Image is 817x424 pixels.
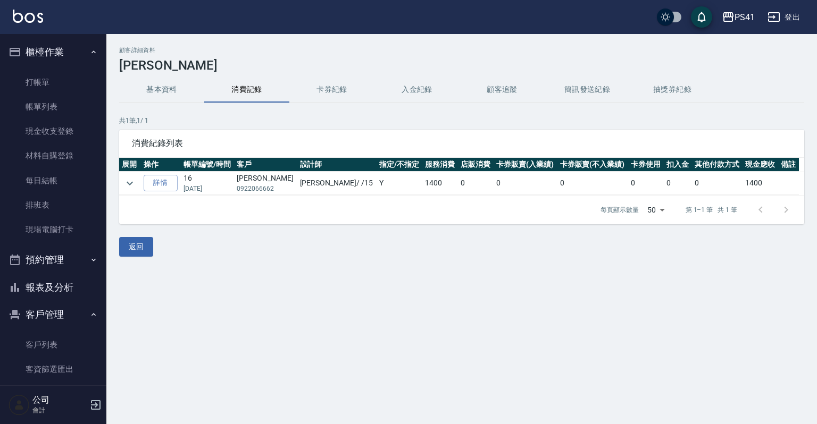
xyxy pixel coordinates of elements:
[458,158,494,172] th: 店販消費
[422,172,458,195] td: 1400
[119,47,804,54] h2: 顧客詳細資料
[4,95,102,119] a: 帳單列表
[545,77,630,103] button: 簡訊發送紀錄
[119,158,141,172] th: 展開
[628,158,664,172] th: 卡券使用
[4,38,102,66] button: 櫃檯作業
[4,168,102,193] a: 每日結帳
[234,158,297,172] th: 客戶
[377,172,422,195] td: Y
[494,158,557,172] th: 卡券販賣(入業績)
[664,172,692,195] td: 0
[181,158,234,172] th: 帳單編號/時間
[119,58,804,73] h3: [PERSON_NAME]
[144,175,178,191] a: 詳情
[184,184,231,193] p: [DATE]
[422,158,458,172] th: 服務消費
[718,6,759,28] button: PS41
[4,119,102,143] a: 現金收支登錄
[743,172,778,195] td: 1400
[234,172,297,195] td: [PERSON_NAME]
[686,205,737,215] p: 第 1–1 筆 共 1 筆
[557,158,629,172] th: 卡券販賣(不入業績)
[494,172,557,195] td: 0
[601,205,639,215] p: 每頁顯示數量
[377,158,422,172] th: 指定/不指定
[32,405,87,415] p: 會計
[4,357,102,381] a: 客資篩選匯出
[743,158,778,172] th: 現金應收
[763,7,804,27] button: 登出
[297,158,377,172] th: 設計師
[4,143,102,168] a: 材料自購登錄
[122,175,138,191] button: expand row
[181,172,234,195] td: 16
[119,116,804,125] p: 共 1 筆, 1 / 1
[691,6,712,28] button: save
[4,333,102,357] a: 客戶列表
[4,193,102,217] a: 排班表
[4,70,102,95] a: 打帳單
[692,172,743,195] td: 0
[630,77,715,103] button: 抽獎券紀錄
[557,172,629,195] td: 0
[4,274,102,301] button: 報表及分析
[32,395,87,405] h5: 公司
[297,172,377,195] td: [PERSON_NAME] / /15
[4,246,102,274] button: 預約管理
[628,172,664,195] td: 0
[735,11,755,24] div: PS41
[460,77,545,103] button: 顧客追蹤
[132,138,791,149] span: 消費紀錄列表
[237,184,294,193] p: 0922066662
[141,158,181,172] th: 操作
[204,77,289,103] button: 消費記錄
[119,77,204,103] button: 基本資料
[374,77,460,103] button: 入金紀錄
[119,237,153,257] button: 返回
[4,381,102,406] a: 卡券管理
[778,158,799,172] th: 備註
[643,196,669,224] div: 50
[4,301,102,328] button: 客戶管理
[13,10,43,23] img: Logo
[664,158,692,172] th: 扣入金
[9,394,30,415] img: Person
[4,217,102,242] a: 現場電腦打卡
[458,172,494,195] td: 0
[289,77,374,103] button: 卡券紀錄
[692,158,743,172] th: 其他付款方式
